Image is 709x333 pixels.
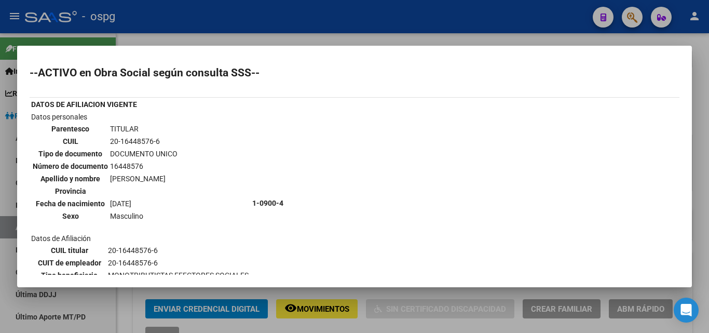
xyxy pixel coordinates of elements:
[110,210,178,222] td: Masculino
[107,270,249,281] td: MONOTRIBUTISTAS EFECTORES SOCIALES
[110,148,178,159] td: DOCUMENTO UNICO
[31,100,137,109] b: DATOS DE AFILIACION VIGENTE
[32,185,108,197] th: Provincia
[110,173,178,184] td: [PERSON_NAME]
[32,210,108,222] th: Sexo
[32,198,108,209] th: Fecha de nacimiento
[32,257,106,269] th: CUIT de empleador
[674,298,699,323] div: Open Intercom Messenger
[252,199,283,207] b: 1-0900-4
[107,245,249,256] td: 20-16448576-6
[110,161,178,172] td: 16448576
[30,68,679,78] h2: --ACTIVO en Obra Social según consulta SSS--
[107,257,249,269] td: 20-16448576-6
[32,123,108,135] th: Parentesco
[32,245,106,256] th: CUIL titular
[31,111,251,295] td: Datos personales Datos de Afiliación
[32,148,108,159] th: Tipo de documento
[110,123,178,135] td: TITULAR
[32,161,108,172] th: Número de documento
[110,136,178,147] td: 20-16448576-6
[110,198,178,209] td: [DATE]
[32,173,108,184] th: Apellido y nombre
[32,270,106,281] th: Tipo beneficiario
[32,136,108,147] th: CUIL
